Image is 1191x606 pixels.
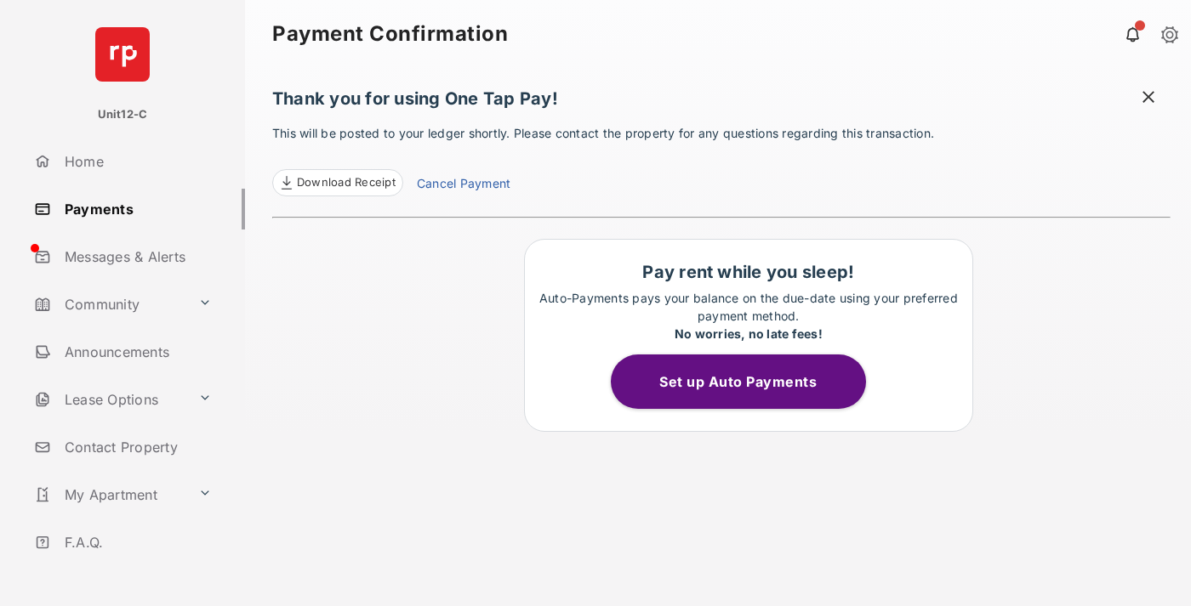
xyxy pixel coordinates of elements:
a: F.A.Q. [27,522,245,563]
a: Messages & Alerts [27,236,245,277]
a: Announcements [27,331,245,372]
a: My Apartment [27,474,191,515]
a: Contact Property [27,427,245,467]
img: svg+xml;base64,PHN2ZyB4bWxucz0iaHR0cDovL3d3dy53My5vcmcvMjAwMC9zdmciIHdpZHRoPSI2NCIgaGVpZ2h0PSI2NC... [95,27,150,82]
a: Set up Auto Payments [611,373,886,390]
h1: Thank you for using One Tap Pay! [272,88,1171,117]
a: Download Receipt [272,169,403,196]
button: Set up Auto Payments [611,354,866,409]
h1: Pay rent while you sleep! [533,262,964,282]
strong: Payment Confirmation [272,24,508,44]
p: Auto-Payments pays your balance on the due-date using your preferred payment method. [533,289,964,343]
a: Lease Options [27,379,191,420]
a: Cancel Payment [417,174,510,196]
a: Community [27,284,191,325]
p: This will be posted to your ledger shortly. Please contact the property for any questions regardi... [272,124,1171,196]
div: No worries, no late fees! [533,325,964,343]
a: Payments [27,189,245,229]
p: Unit12-C [98,106,148,123]
span: Download Receipt [297,174,396,191]
a: Home [27,141,245,182]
